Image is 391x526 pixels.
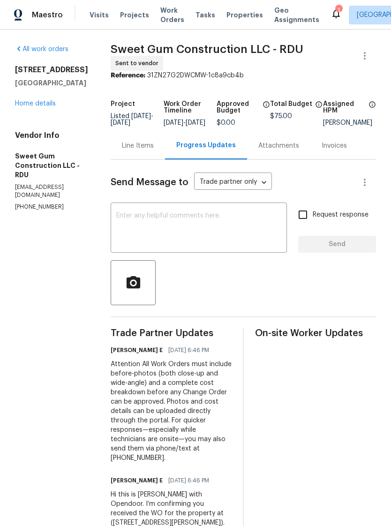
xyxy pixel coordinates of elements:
[15,183,88,199] p: [EMAIL_ADDRESS][DOMAIN_NAME]
[111,44,303,55] span: Sweet Gum Construction LLC - RDU
[131,113,151,120] span: [DATE]
[120,10,149,20] span: Projects
[122,141,154,150] div: Line Items
[32,10,63,20] span: Maestro
[270,101,312,107] h5: Total Budget
[90,10,109,20] span: Visits
[160,6,184,24] span: Work Orders
[15,78,88,88] h5: [GEOGRAPHIC_DATA]
[164,120,205,126] span: -
[111,120,130,126] span: [DATE]
[111,113,153,126] span: Listed
[226,10,263,20] span: Properties
[217,101,259,114] h5: Approved Budget
[322,141,347,150] div: Invoices
[168,476,209,485] span: [DATE] 6:46 PM
[115,59,162,68] span: Sent to vendor
[194,175,272,190] div: Trade partner only
[313,210,368,220] span: Request response
[111,329,232,338] span: Trade Partner Updates
[368,101,376,120] span: The hpm assigned to this work order.
[270,113,292,120] span: $75.00
[323,101,366,114] h5: Assigned HPM
[15,65,88,75] h2: [STREET_ADDRESS]
[255,329,376,338] span: On-site Worker Updates
[15,151,88,180] h5: Sweet Gum Construction LLC - RDU
[164,101,217,114] h5: Work Order Timeline
[335,6,342,15] div: 1
[168,346,209,355] span: [DATE] 6:46 PM
[111,178,188,187] span: Send Message to
[111,346,163,355] h6: [PERSON_NAME] E
[15,131,88,140] h4: Vendor Info
[315,101,323,113] span: The total cost of line items that have been proposed by Opendoor. This sum includes line items th...
[15,100,56,107] a: Home details
[111,101,135,107] h5: Project
[323,120,376,126] div: [PERSON_NAME]
[263,101,270,120] span: The total cost of line items that have been approved by both Opendoor and the Trade Partner. This...
[15,46,68,53] a: All work orders
[111,476,163,485] h6: [PERSON_NAME] E
[15,203,88,211] p: [PHONE_NUMBER]
[111,360,232,463] div: Attention All Work Orders must include before-photos (both close-up and wide-angle) and a complet...
[274,6,319,24] span: Geo Assignments
[186,120,205,126] span: [DATE]
[164,120,183,126] span: [DATE]
[111,113,153,126] span: -
[176,141,236,150] div: Progress Updates
[111,71,376,80] div: 31ZN27G2DWCMW-1c8a9cb4b
[258,141,299,150] div: Attachments
[217,120,235,126] span: $0.00
[195,12,215,18] span: Tasks
[111,72,145,79] b: Reference:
